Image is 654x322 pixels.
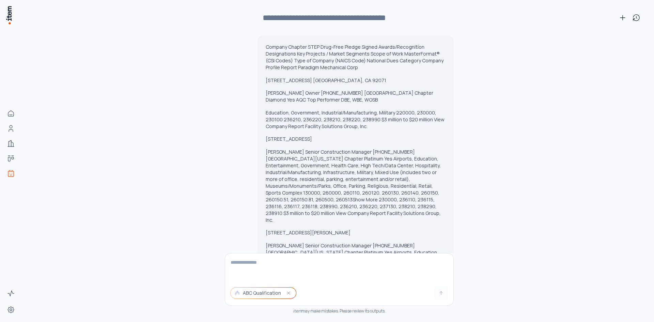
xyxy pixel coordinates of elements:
a: Companies [4,137,18,150]
i: item [293,308,301,314]
a: Settings [4,303,18,317]
img: outbound [235,290,240,296]
a: Activity [4,287,18,300]
a: Deals [4,152,18,165]
p: [STREET_ADDRESS] [266,136,446,142]
a: People [4,122,18,135]
img: Item Brain Logo [5,5,12,25]
p: [PERSON_NAME] Senior Construction Manager [PHONE_NUMBER] [GEOGRAPHIC_DATA][US_STATE] Chapter Plat... [266,149,446,224]
span: ABC Qualification [243,290,281,296]
p: [PERSON_NAME] Owner [PHONE_NUMBER] [GEOGRAPHIC_DATA] Chapter Diamond Yes AQC Top Performer DBE, W... [266,90,446,103]
p: Education, Government, Industrial/Manufacturing, Military 220000, 230000, 230100 236210, 236220, ... [266,109,446,130]
p: [STREET_ADDRESS] [GEOGRAPHIC_DATA], CA 92071 [266,77,446,84]
a: Workers [4,167,18,180]
div: may make mistakes. Please review its outputs. [225,308,454,314]
p: [STREET_ADDRESS][PERSON_NAME] [266,229,446,236]
p: [PERSON_NAME] Senior Construction Manager [PHONE_NUMBER] [GEOGRAPHIC_DATA][US_STATE] Chapter Plat... [266,242,446,310]
button: ABC Qualification [231,288,296,298]
a: Home [4,107,18,120]
p: Company Chapter STEP Drug-Free Pledge Signed Awards/Recognition Designations Key Projects / Marke... [266,44,446,71]
button: View history [629,11,643,25]
button: New conversation [616,11,629,25]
